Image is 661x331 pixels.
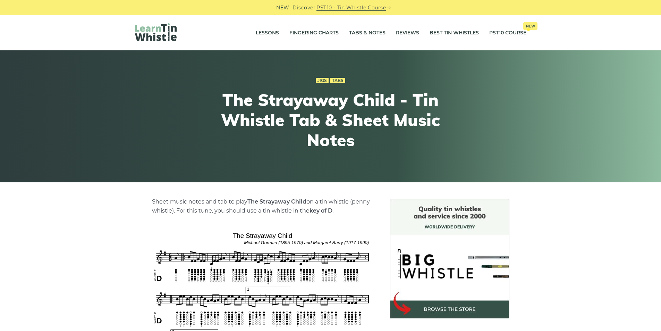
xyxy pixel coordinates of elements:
[489,24,526,42] a: PST10 CourseNew
[310,207,332,214] strong: key of D
[289,24,339,42] a: Fingering Charts
[330,78,345,83] a: Tabs
[349,24,385,42] a: Tabs & Notes
[203,90,458,150] h1: The Strayaway Child - Tin Whistle Tab & Sheet Music Notes
[396,24,419,42] a: Reviews
[247,198,306,205] strong: The Strayaway Child
[430,24,479,42] a: Best Tin Whistles
[316,78,329,83] a: Jigs
[135,23,177,41] img: LearnTinWhistle.com
[523,22,537,30] span: New
[390,199,509,318] img: BigWhistle Tin Whistle Store
[256,24,279,42] a: Lessons
[152,197,373,215] p: Sheet music notes and tab to play on a tin whistle (penny whistle). For this tune, you should use...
